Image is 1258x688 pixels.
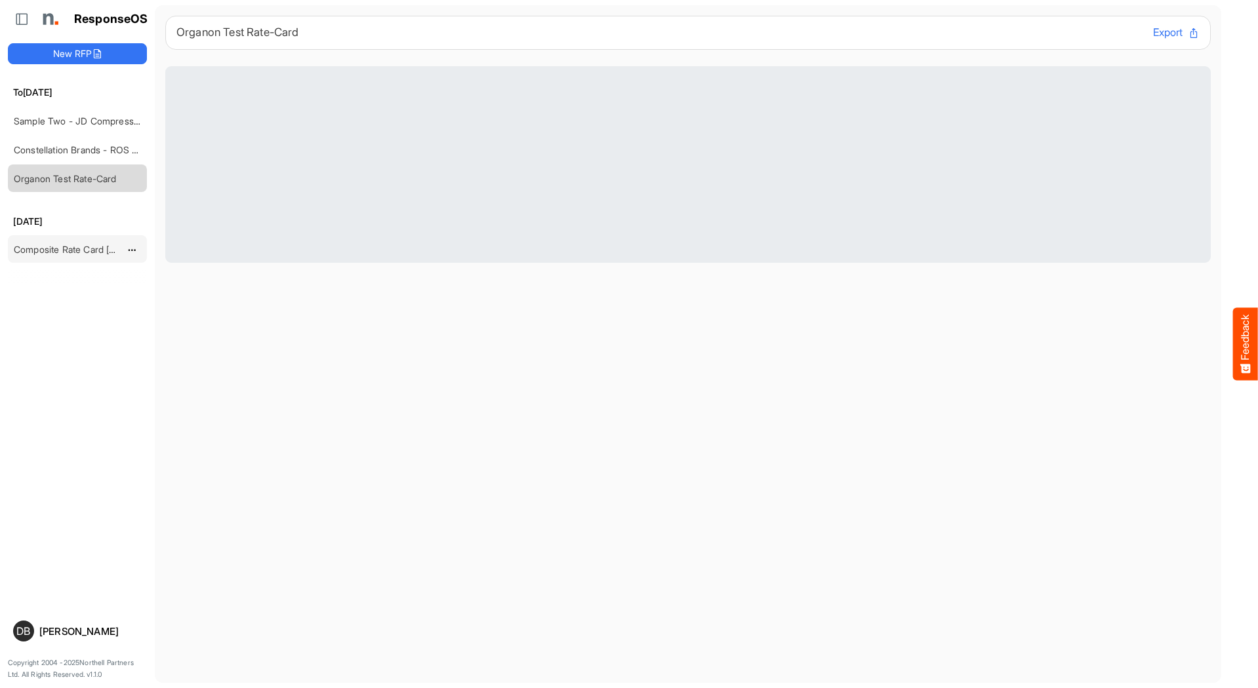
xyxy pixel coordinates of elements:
[14,173,117,184] a: Organon Test Rate-Card
[1153,24,1200,41] button: Export
[165,66,1211,263] div: Loading RFP
[125,244,138,257] button: dropdownbutton
[16,626,30,636] span: DB
[8,657,147,680] p: Copyright 2004 - 2025 Northell Partners Ltd. All Rights Reserved. v 1.1.0
[1233,308,1258,381] button: Feedback
[14,115,153,126] a: Sample Two - JD Compressed 2
[39,626,142,636] div: [PERSON_NAME]
[14,144,157,155] a: Constellation Brands - ROS prices
[8,85,147,100] h6: To[DATE]
[8,214,147,229] h6: [DATE]
[14,244,169,255] a: Composite Rate Card [DATE]_smaller
[36,6,62,32] img: Northell
[176,27,1143,38] h6: Organon Test Rate-Card
[74,12,148,26] h1: ResponseOS
[8,43,147,64] button: New RFP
